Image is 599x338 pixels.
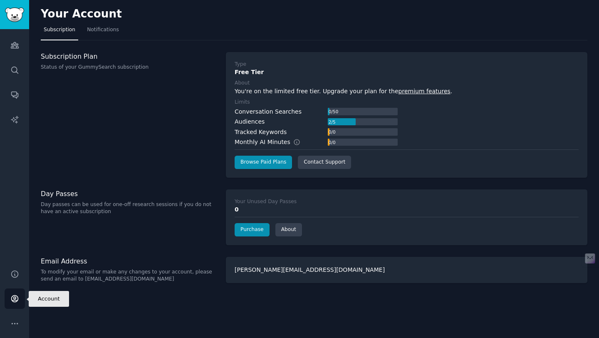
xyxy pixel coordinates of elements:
[41,7,122,21] h2: Your Account
[41,64,217,71] p: Status of your GummySearch subscription
[84,23,122,40] a: Notifications
[235,87,579,96] div: You're on the limited free tier. Upgrade your plan for the .
[41,23,78,40] a: Subscription
[235,61,246,68] div: Type
[328,108,339,115] div: 0 / 50
[235,138,309,147] div: Monthly AI Minutes
[298,156,351,169] a: Contact Support
[328,118,336,126] div: 2 / 5
[41,268,217,283] p: To modify your email or make any changes to your account, please send an email to [EMAIL_ADDRESS]...
[44,26,75,34] span: Subscription
[235,107,302,116] div: Conversation Searches
[235,99,250,106] div: Limits
[226,257,587,283] div: [PERSON_NAME][EMAIL_ADDRESS][DOMAIN_NAME]
[235,223,270,236] a: Purchase
[235,205,579,214] div: 0
[399,88,450,94] a: premium features
[235,128,287,137] div: Tracked Keywords
[235,198,297,206] div: Your Unused Day Passes
[235,68,579,77] div: Free Tier
[235,156,292,169] a: Browse Paid Plans
[41,257,217,266] h3: Email Address
[235,117,265,126] div: Audiences
[275,223,302,236] a: About
[41,201,217,216] p: Day passes can be used for one-off research sessions if you do not have an active subscription
[5,7,24,22] img: GummySearch logo
[41,189,217,198] h3: Day Passes
[235,80,250,87] div: About
[41,52,217,61] h3: Subscription Plan
[328,128,336,136] div: 0 / 0
[328,139,336,146] div: 0 / 0
[87,26,119,34] span: Notifications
